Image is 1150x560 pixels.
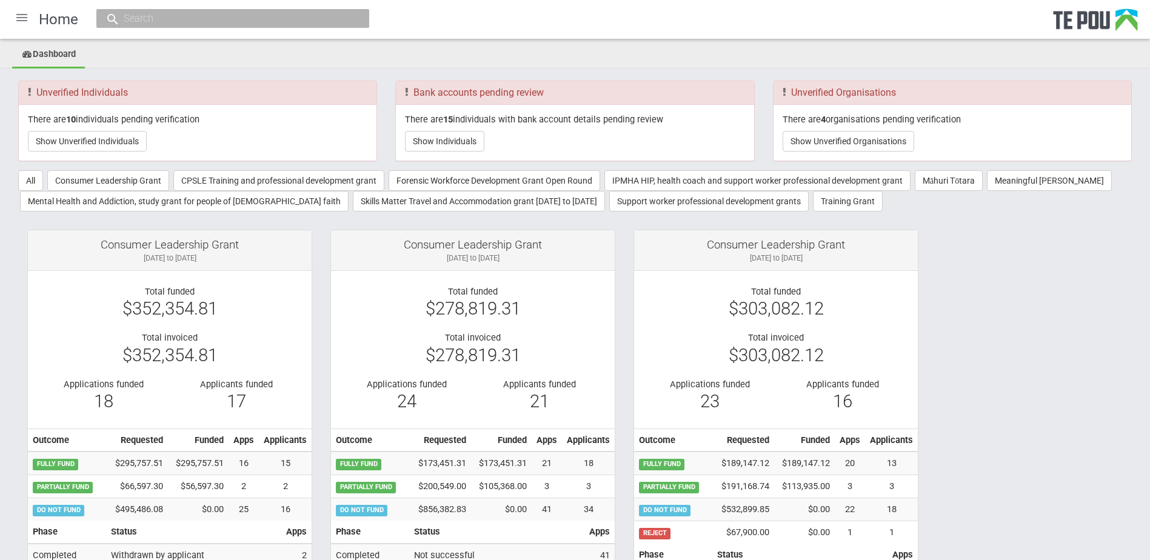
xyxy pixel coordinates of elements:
[532,428,562,452] th: Apps
[915,170,983,191] button: Māhuri Tōtara
[105,498,168,521] td: $495,486.08
[562,475,615,498] td: 3
[639,505,690,516] span: DO NOT FUND
[405,87,744,98] h3: Bank accounts pending review
[405,114,744,125] p: There are individuals with bank account details pending review
[37,286,303,297] div: Total funded
[774,498,835,521] td: $0.00
[340,253,606,264] div: [DATE] to [DATE]
[835,428,865,452] th: Apps
[652,396,767,407] div: 23
[336,459,381,470] span: FULLY FUND
[46,379,161,390] div: Applications funded
[105,475,168,498] td: $66,597.30
[340,350,606,361] div: $278,819.31
[865,521,918,544] td: 1
[835,475,865,498] td: 3
[865,498,918,521] td: 18
[179,379,293,390] div: Applicants funded
[33,459,78,470] span: FULLY FUND
[340,303,606,314] div: $278,819.31
[105,428,168,452] th: Requested
[711,475,774,498] td: $191,168.74
[482,396,597,407] div: 21
[37,332,303,343] div: Total invoiced
[643,239,909,250] div: Consumer Leadership Grant
[471,428,532,452] th: Funded
[349,396,464,407] div: 24
[774,521,835,544] td: $0.00
[639,528,670,539] span: REJECT
[37,350,303,361] div: $352,354.81
[408,498,471,521] td: $856,382.83
[259,428,312,452] th: Applicants
[652,379,767,390] div: Applications funded
[562,498,615,521] td: 34
[471,475,532,498] td: $105,368.00
[47,170,169,191] button: Consumer Leadership Grant
[532,475,562,498] td: 3
[643,253,909,264] div: [DATE] to [DATE]
[331,521,409,544] th: Phase
[179,396,293,407] div: 17
[409,521,584,544] th: Status
[28,521,106,544] th: Phase
[865,452,918,475] td: 13
[987,170,1112,191] button: Meaningful [PERSON_NAME]
[20,191,349,212] button: Mental Health and Addiction, study grant for people of [DEMOGRAPHIC_DATA] faith
[229,428,259,452] th: Apps
[259,452,312,475] td: 15
[28,131,147,152] button: Show Unverified Individuals
[532,498,562,521] td: 41
[774,428,835,452] th: Funded
[783,114,1122,125] p: There are organisations pending verification
[349,379,464,390] div: Applications funded
[584,521,615,544] th: Apps
[259,475,312,498] td: 2
[609,191,809,212] button: Support worker professional development grants
[46,396,161,407] div: 18
[562,452,615,475] td: 18
[562,428,615,452] th: Applicants
[106,521,281,544] th: Status
[168,475,229,498] td: $56,597.30
[389,170,600,191] button: Forensic Workforce Development Grant Open Round
[331,428,408,452] th: Outcome
[604,170,911,191] button: IPMHA HIP, health coach and support worker professional development grant
[37,239,303,250] div: Consumer Leadership Grant
[865,428,918,452] th: Applicants
[28,114,367,125] p: There are individuals pending verification
[711,498,774,521] td: $532,899.85
[168,452,229,475] td: $295,757.51
[643,350,909,361] div: $303,082.12
[471,498,532,521] td: $0.00
[340,332,606,343] div: Total invoiced
[711,521,774,544] td: $67,900.00
[408,428,471,452] th: Requested
[711,452,774,475] td: $189,147.12
[785,396,900,407] div: 16
[33,482,93,493] span: PARTIALLY FUND
[532,452,562,475] td: 21
[336,482,396,493] span: PARTIALLY FUND
[634,428,711,452] th: Outcome
[120,12,333,25] input: Search
[336,505,387,516] span: DO NOT FUND
[229,498,259,521] td: 25
[835,498,865,521] td: 22
[105,452,168,475] td: $295,757.51
[12,42,85,68] a: Dashboard
[405,131,484,152] button: Show Individuals
[639,482,699,493] span: PARTIALLY FUND
[66,114,76,125] b: 10
[173,170,384,191] button: CPSLE Training and professional development grant
[37,253,303,264] div: [DATE] to [DATE]
[37,303,303,314] div: $352,354.81
[18,170,43,191] button: All
[33,505,84,516] span: DO NOT FUND
[471,452,532,475] td: $173,451.31
[443,114,453,125] b: 15
[229,475,259,498] td: 2
[835,521,865,544] td: 1
[783,87,1122,98] h3: Unverified Organisations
